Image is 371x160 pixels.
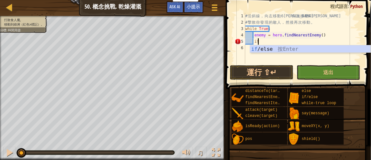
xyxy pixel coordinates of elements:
span: findNearestEnemy() [245,95,287,99]
div: 5 [235,38,245,45]
span: cleave(target) [245,114,278,118]
span: 打敗食人魔。 [4,18,23,22]
button: 送出 [297,65,360,80]
span: moveXY(x, y) [302,124,329,128]
span: ♫ [197,148,204,157]
span: if/else [302,95,318,99]
span: findNearestItem() [245,101,284,105]
button: ♫ [196,147,207,160]
button: 顯示遊戲選單 [207,1,223,16]
span: distanceTo(target) [245,89,287,93]
img: portrait.png [232,108,244,120]
div: 6 [235,45,245,51]
button: Ctrl + P: Pause [3,147,16,160]
span: Python [351,3,363,9]
span: : [348,3,351,9]
div: 4 [235,32,245,38]
img: portrait.png [288,120,300,133]
span: 小提示 [187,4,200,10]
div: 3 [235,26,245,32]
span: while-true loop [302,101,336,105]
div: 2 [235,19,245,26]
span: pos [245,137,252,141]
span: attack(target) [245,108,278,112]
span: say(message) [302,111,329,116]
button: 調整音量 [180,147,193,160]
button: 運行 ⇧↵ [230,65,293,80]
div: 1 [235,13,245,19]
button: Ask AI [167,1,184,13]
img: portrait.png [232,92,244,104]
span: 送出 [323,69,334,76]
img: portrait.png [288,133,300,145]
img: portrait.png [232,133,244,145]
button: 切換全螢幕 [210,147,223,160]
span: shield() [302,137,320,141]
span: : [6,28,8,32]
span: Ask AI [170,4,181,10]
span: 時間用盡 [8,28,20,32]
img: portrait.png [232,120,244,133]
span: 程式語言 [330,3,348,9]
img: portrait.png [288,108,300,120]
span: else [302,89,311,93]
img: portrait.png [288,92,300,104]
span: 移動到綠洲（紅色X標記）。 [4,23,44,26]
span: isReady(action) [245,124,280,128]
